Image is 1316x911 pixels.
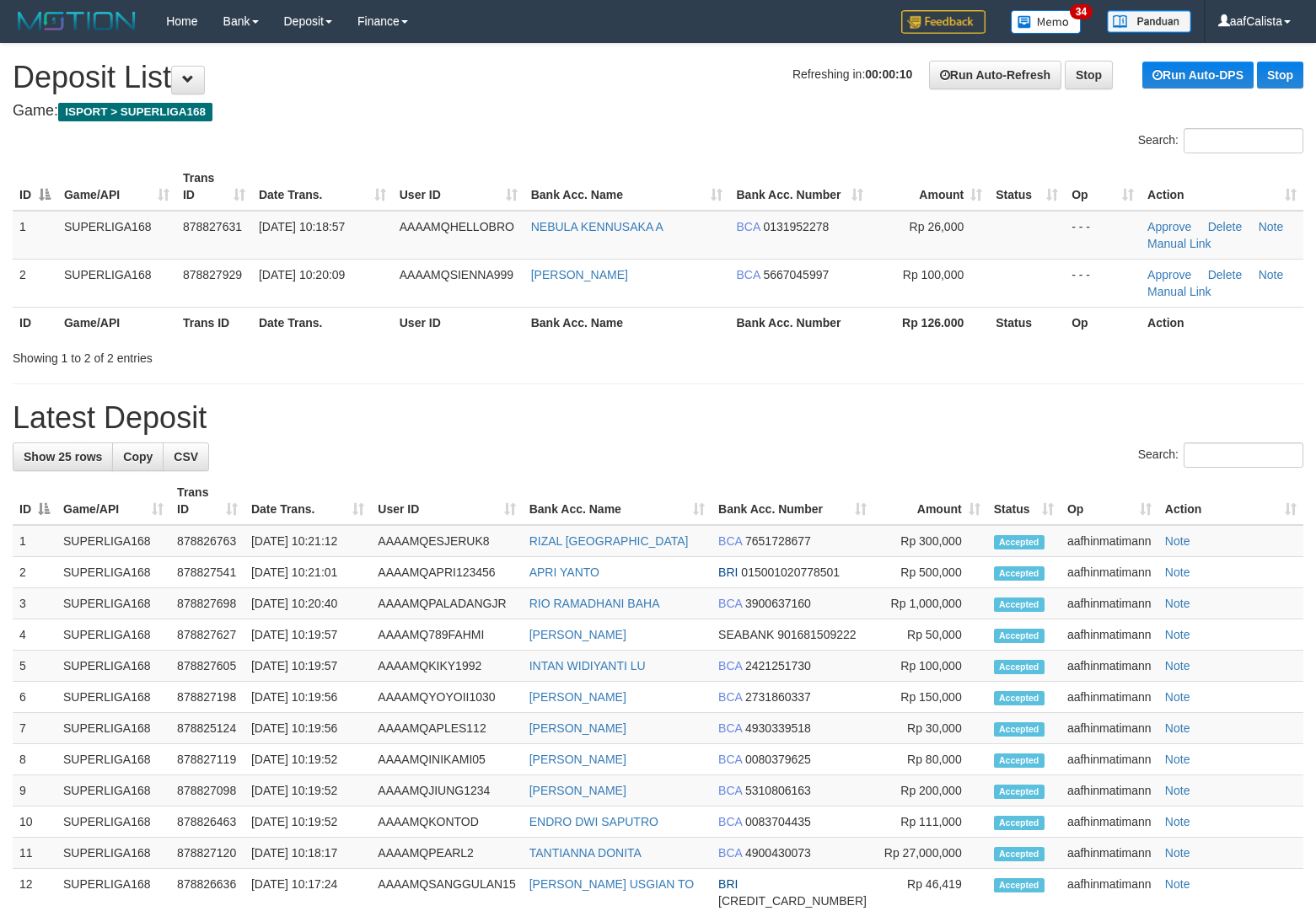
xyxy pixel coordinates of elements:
td: SUPERLIGA168 [56,525,170,557]
span: BCA [718,534,742,548]
td: [DATE] 10:19:56 [244,713,371,744]
td: 878827541 [170,557,244,588]
th: Op: activate to sort column ascending [1061,477,1158,525]
strong: 00:00:10 [865,67,912,81]
span: Copy 2421251730 to clipboard [745,659,811,673]
a: Note [1165,784,1190,797]
span: 878827631 [183,220,242,233]
td: Rp 27,000,000 [873,838,987,869]
th: User ID: activate to sort column ascending [393,163,524,211]
span: BRI [718,565,738,579]
span: Copy 0080379625 to clipboard [745,753,811,766]
td: 9 [13,775,56,807]
span: 878827929 [183,268,242,281]
th: Action: activate to sort column ascending [1141,163,1303,211]
th: Bank Acc. Number: activate to sort column ascending [712,477,873,525]
span: Accepted [994,660,1045,674]
a: Note [1165,628,1190,641]
a: Note [1165,846,1190,860]
span: BCA [736,268,760,281]
td: - - - [1065,211,1141,260]
span: AAAAMQHELLOBRO [400,220,514,233]
a: Note [1165,565,1190,579]
td: 4 [13,619,56,651]
span: Copy [123,450,153,464]
th: Trans ID: activate to sort column ascending [176,163,252,211]
th: Trans ID [176,307,252,338]
th: Bank Acc. Name: activate to sort column ascending [523,477,712,525]
span: Copy 015001020778501 to clipboard [741,565,840,579]
td: [DATE] 10:19:56 [244,682,371,713]
td: Rp 300,000 [873,525,987,557]
th: Action: activate to sort column ascending [1158,477,1303,525]
a: Note [1165,690,1190,704]
span: BCA [718,597,742,610]
th: ID: activate to sort column descending [13,477,56,525]
a: Copy [112,442,164,471]
span: Rp 100,000 [903,268,964,281]
a: Note [1259,220,1284,233]
td: Rp 30,000 [873,713,987,744]
span: BCA [718,815,742,828]
span: 34 [1070,4,1093,19]
a: Note [1165,659,1190,673]
span: BCA [718,690,742,704]
a: APRI YANTO [529,565,599,579]
span: Show 25 rows [24,450,102,464]
span: Accepted [994,566,1045,581]
a: NEBULA KENNUSAKA A [531,220,663,233]
td: AAAAMQKIKY1992 [371,651,522,682]
td: 878826463 [170,807,244,838]
td: [DATE] 10:19:52 [244,807,371,838]
img: MOTION_logo.png [13,8,141,34]
td: [DATE] 10:18:17 [244,838,371,869]
td: 6 [13,682,56,713]
td: SUPERLIGA168 [56,807,170,838]
td: 8 [13,744,56,775]
td: 5 [13,651,56,682]
th: ID [13,307,57,338]
td: 878825124 [170,713,244,744]
td: aafhinmatimann [1061,744,1158,775]
td: aafhinmatimann [1061,838,1158,869]
a: Approve [1147,268,1191,281]
a: Delete [1208,268,1242,281]
th: Game/API: activate to sort column ascending [56,477,170,525]
input: Search: [1184,128,1303,153]
a: [PERSON_NAME] [529,753,626,766]
td: [DATE] 10:21:01 [244,557,371,588]
th: Game/API [57,307,176,338]
td: aafhinmatimann [1061,557,1158,588]
th: User ID: activate to sort column ascending [371,477,522,525]
td: 878826763 [170,525,244,557]
td: SUPERLIGA168 [56,838,170,869]
td: 878827120 [170,838,244,869]
span: [DATE] 10:20:09 [259,268,345,281]
td: 878827627 [170,619,244,651]
a: Approve [1147,220,1191,233]
th: ID: activate to sort column descending [13,163,57,211]
a: Note [1165,721,1190,735]
span: Accepted [994,785,1045,799]
a: Stop [1065,61,1113,89]
td: AAAAMQYOYOII1030 [371,682,522,713]
td: AAAAMQAPLES112 [371,713,522,744]
img: Button%20Memo.svg [1011,10,1082,34]
a: TANTIANNA DONITA [529,846,642,860]
a: Stop [1257,62,1303,88]
span: Accepted [994,753,1045,768]
div: Showing 1 to 2 of 2 entries [13,343,535,367]
th: Op [1065,307,1141,338]
a: Note [1259,268,1284,281]
td: AAAAMQAPRI123456 [371,557,522,588]
a: Note [1165,877,1190,891]
td: AAAAMQPEARL2 [371,838,522,869]
a: [PERSON_NAME] [529,784,626,797]
a: Manual Link [1147,285,1211,298]
span: Accepted [994,598,1045,612]
td: SUPERLIGA168 [56,682,170,713]
td: 878827605 [170,651,244,682]
td: [DATE] 10:19:57 [244,651,371,682]
td: AAAAMQINIKAMI05 [371,744,522,775]
td: Rp 150,000 [873,682,987,713]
